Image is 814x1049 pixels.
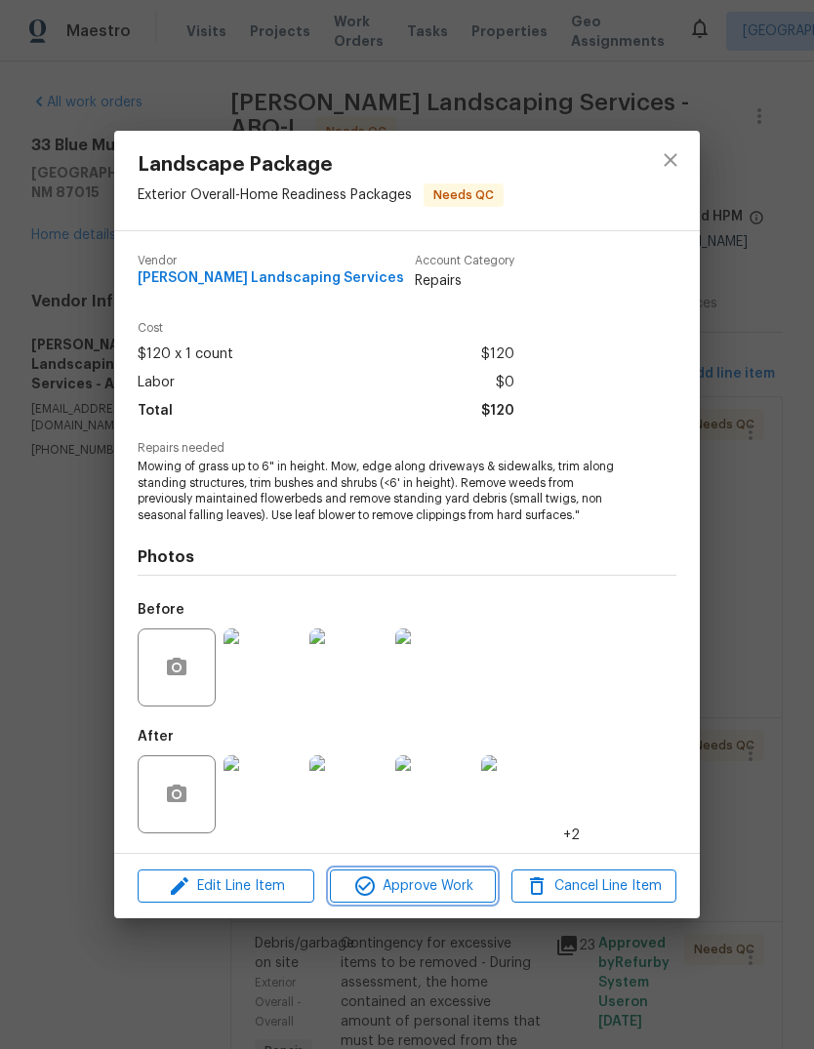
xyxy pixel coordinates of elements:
button: Edit Line Item [138,869,314,904]
h4: Photos [138,547,676,567]
span: Account Category [415,255,514,267]
span: Cost [138,322,514,335]
span: Landscape Package [138,154,504,176]
button: close [647,137,694,183]
span: +2 [563,826,580,845]
span: Edit Line Item [143,874,308,899]
h5: After [138,730,174,744]
h5: Before [138,603,184,617]
span: $120 x 1 count [138,341,233,369]
span: Total [138,397,173,425]
span: Vendor [138,255,404,267]
span: Repairs needed [138,442,676,455]
span: Repairs [415,271,514,291]
span: $120 [481,397,514,425]
button: Approve Work [330,869,495,904]
span: Labor [138,369,175,397]
span: $0 [496,369,514,397]
span: [PERSON_NAME] Landscaping Services [138,271,404,286]
span: Mowing of grass up to 6" in height. Mow, edge along driveways & sidewalks, trim along standing st... [138,459,623,524]
span: Exterior Overall - Home Readiness Packages [138,187,412,201]
span: Needs QC [426,185,502,205]
span: $120 [481,341,514,369]
span: Cancel Line Item [517,874,671,899]
span: Approve Work [336,874,489,899]
button: Cancel Line Item [511,869,676,904]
